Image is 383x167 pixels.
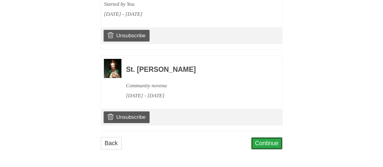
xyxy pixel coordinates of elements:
a: Unsubscribe [104,111,149,123]
a: Continue [251,137,282,149]
a: Back [101,137,122,149]
div: [DATE] - [DATE] [104,9,244,19]
h3: St. [PERSON_NAME] [126,66,266,74]
div: [DATE] - [DATE] [126,91,266,101]
img: Novena image [104,59,121,78]
a: Unsubscribe [104,30,149,41]
div: Community novena [126,81,266,91]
